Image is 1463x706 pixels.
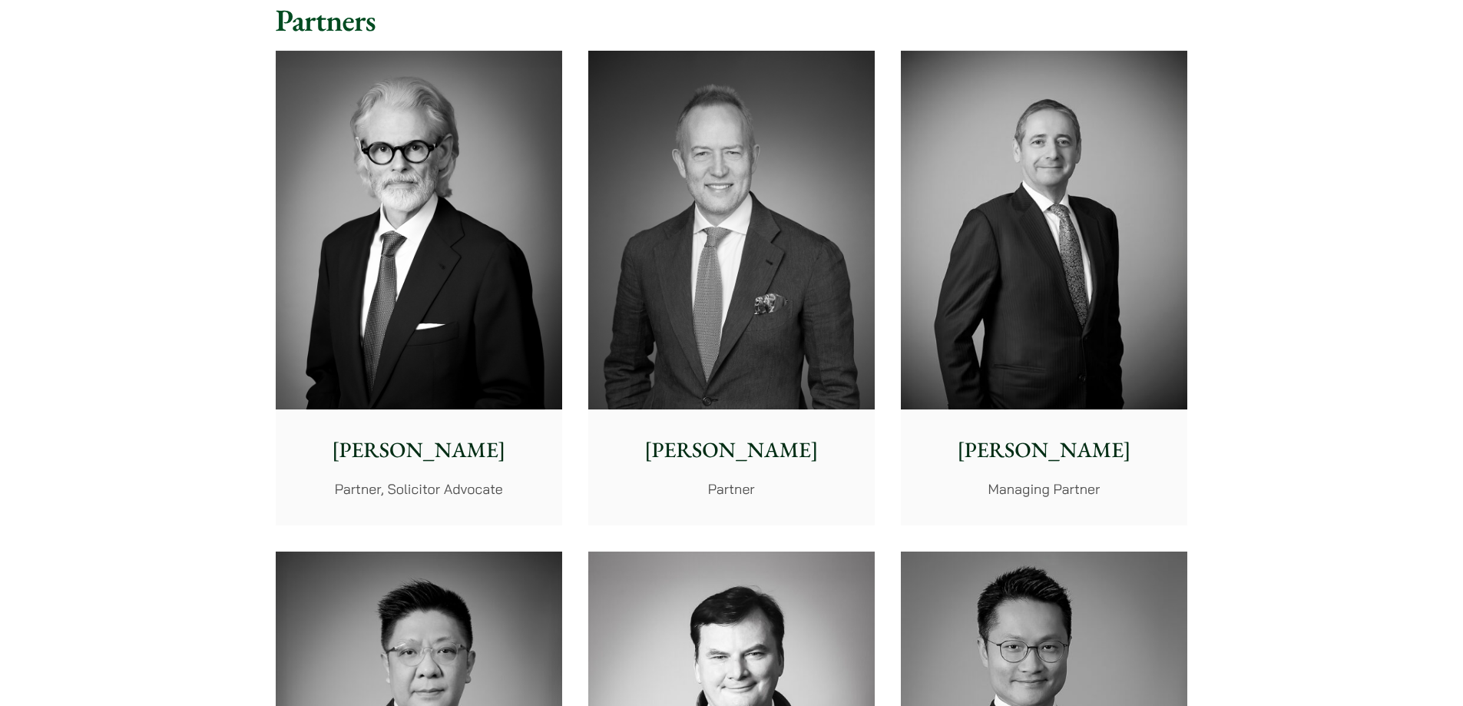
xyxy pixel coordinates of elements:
[276,2,1188,38] h2: Partners
[901,51,1187,525] a: [PERSON_NAME] Managing Partner
[588,51,875,525] a: [PERSON_NAME] Partner
[601,479,862,499] p: Partner
[288,434,550,466] p: [PERSON_NAME]
[288,479,550,499] p: Partner, Solicitor Advocate
[913,434,1175,466] p: [PERSON_NAME]
[601,434,862,466] p: [PERSON_NAME]
[276,51,562,525] a: [PERSON_NAME] Partner, Solicitor Advocate
[913,479,1175,499] p: Managing Partner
